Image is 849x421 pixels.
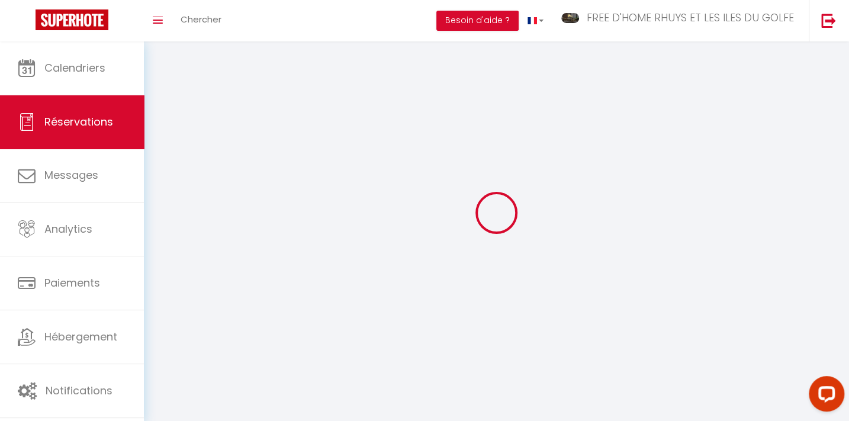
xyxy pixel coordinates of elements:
iframe: LiveChat chat widget [799,371,849,421]
img: Super Booking [36,9,108,30]
span: Notifications [46,383,112,398]
span: Chercher [181,13,221,25]
span: Messages [44,168,98,182]
span: Réservations [44,114,113,129]
button: Besoin d'aide ? [436,11,519,31]
span: Paiements [44,275,100,290]
span: Hébergement [44,329,117,344]
img: logout [821,13,836,28]
img: ... [561,13,579,24]
span: Calendriers [44,60,105,75]
span: FREE D'HOME RHUYS ET LES ILES DU GOLFE [587,10,794,25]
span: Analytics [44,221,92,236]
